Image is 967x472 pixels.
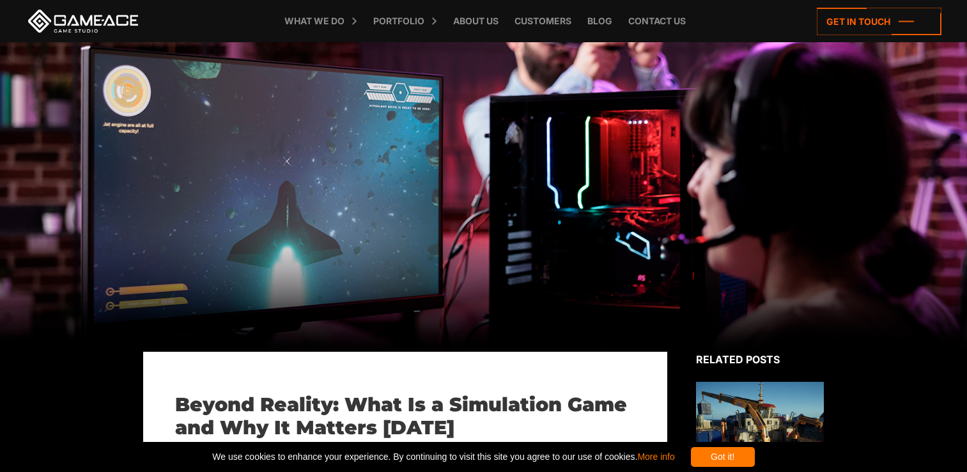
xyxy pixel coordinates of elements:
div: Got it! [691,447,755,467]
span: We use cookies to enhance your experience. By continuing to visit this site you agree to our use ... [212,447,674,467]
a: Get in touch [817,8,941,35]
div: Related posts [696,352,824,367]
h1: Beyond Reality: What Is a Simulation Game and Why It Matters [DATE] [175,393,635,439]
a: More info [637,452,674,462]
